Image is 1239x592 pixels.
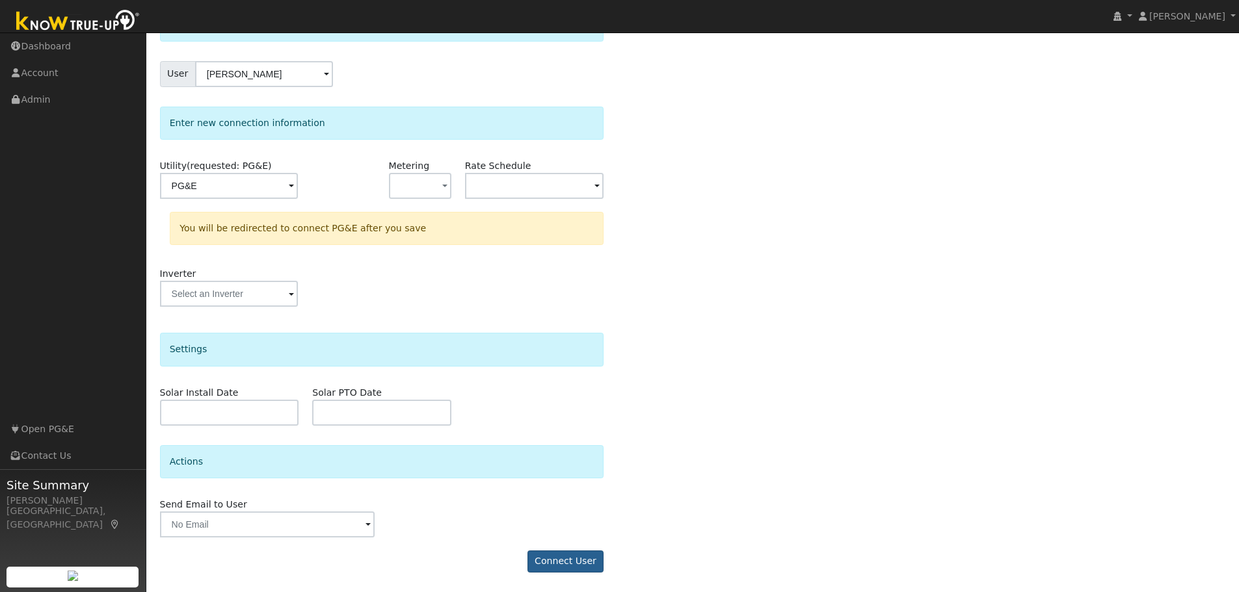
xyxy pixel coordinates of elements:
div: [PERSON_NAME] [7,494,139,508]
div: [GEOGRAPHIC_DATA], [GEOGRAPHIC_DATA] [7,504,139,532]
label: Solar PTO Date [312,386,382,400]
div: Actions [160,445,604,478]
a: Map [109,519,121,530]
img: Know True-Up [10,7,146,36]
input: No Email [160,511,375,537]
span: (requested: PG&E) [187,161,272,171]
img: retrieve [68,571,78,581]
label: Metering [389,159,430,173]
div: Enter new connection information [160,107,604,140]
label: Send Email to User [160,498,247,511]
input: Select a User [195,61,333,87]
label: Rate Schedule [465,159,531,173]
span: User [160,61,196,87]
input: Select a Utility [160,173,298,199]
span: [PERSON_NAME] [1149,11,1225,21]
label: Inverter [160,267,196,281]
input: Select an Inverter [160,281,298,307]
span: Site Summary [7,476,139,494]
button: Connect User [527,550,604,573]
label: Utility [160,159,272,173]
label: Solar Install Date [160,386,239,400]
div: Settings [160,333,604,366]
div: You will be redirected to connect PG&E after you save [170,212,604,245]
